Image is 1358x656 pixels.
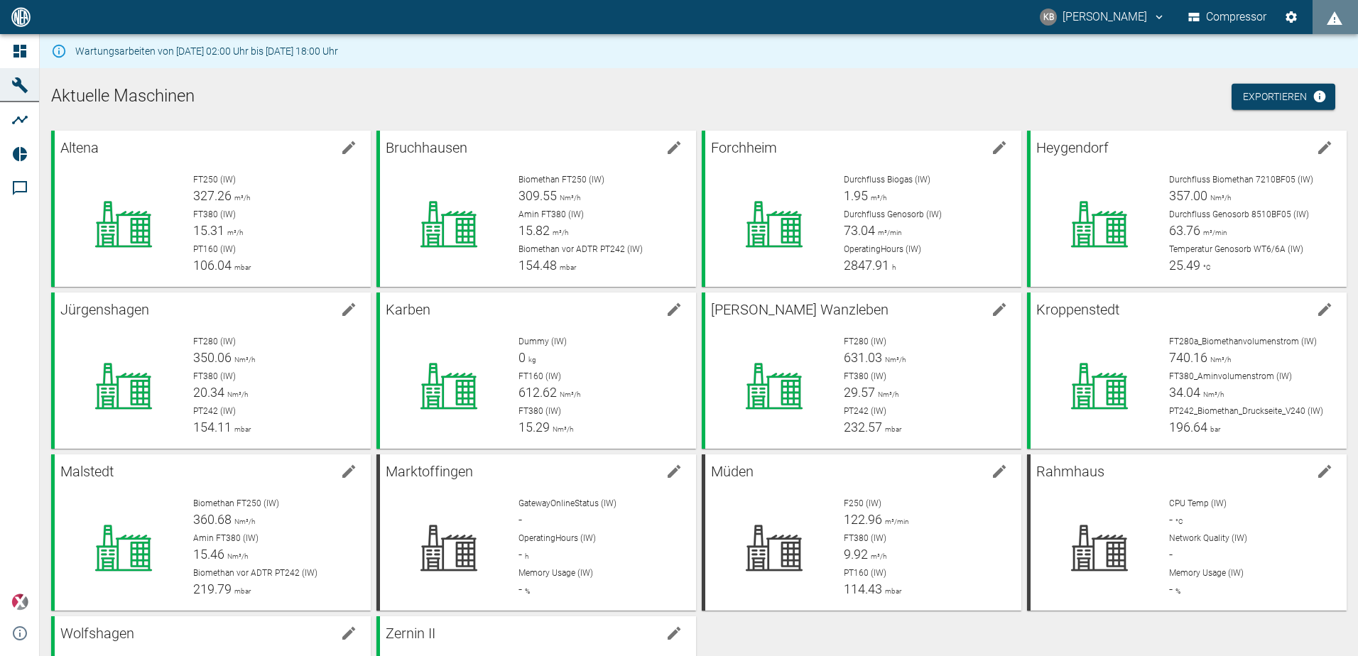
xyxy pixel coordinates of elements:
[660,457,688,486] button: edit machine
[51,131,371,287] a: Altenaedit machineFT250 (IW)327.26m³/hFT380 (IW)15.31m³/hPT160 (IW)106.04mbar
[1027,131,1347,287] a: Heygendorfedit machineDurchfluss Biomethan 7210BF05 (IW)357.00Nm³/hDurchfluss Genosorb 8510BF05 (...
[844,188,868,203] span: 1.95
[1169,337,1317,346] span: FT280a_Biomethanvolumenstrom (IW)
[518,512,522,527] span: -
[1169,244,1303,254] span: Temperatur Genosorb WT6/6A (IW)
[224,229,243,236] span: m³/h
[522,587,530,595] span: %
[1169,350,1207,365] span: 740.16
[335,457,363,486] button: edit machine
[889,263,896,271] span: h
[1169,581,1173,596] span: -
[711,301,889,318] span: [PERSON_NAME] Wanzleben
[518,244,643,254] span: Biomethan vor ADTR PT242 (IW)
[522,552,528,560] span: h
[335,619,363,647] button: edit machine
[1027,293,1347,449] a: Kroppenstedtedit machineFT280a_Biomethanvolumenstrom (IW)740.16Nm³/hFT380_Aminvolumenstrom (IW)34...
[1200,263,1211,271] span: °C
[882,356,906,363] span: Nm³/h
[51,293,371,449] a: Jürgenshagenedit machineFT280 (IW)350.06Nm³/hFT380 (IW)20.34Nm³/hPT242 (IW)154.11mbar
[193,209,236,219] span: FT380 (IW)
[232,356,255,363] span: Nm³/h
[193,547,224,562] span: 15.46
[882,587,901,595] span: mbar
[193,223,224,238] span: 15.31
[882,518,909,525] span: m³/min
[1027,454,1347,611] a: Rahmhausedit machineCPU Temp (IW)-°CNetwork Quality (IW)-Memory Usage (IW)-%
[518,385,557,400] span: 612.62
[875,390,898,398] span: Nm³/h
[844,371,886,381] span: FT380 (IW)
[518,258,557,273] span: 154.48
[60,301,149,318] span: Jürgenshagen
[193,512,232,527] span: 360.68
[193,568,317,578] span: Biomethan vor ADTR PT242 (IW)
[1169,568,1244,578] span: Memory Usage (IW)
[844,568,886,578] span: PT160 (IW)
[1173,518,1183,525] span: °C
[1169,533,1247,543] span: Network Quality (IW)
[985,457,1014,486] button: edit machine
[702,293,1021,449] a: [PERSON_NAME] Wanzlebenedit machineFT280 (IW)631.03Nm³/hFT380 (IW)29.57Nm³/hPT242 (IW)232.57mbar
[386,463,473,480] span: Marktoffingen
[193,385,224,400] span: 20.34
[844,244,921,254] span: OperatingHours (IW)
[1169,547,1173,562] span: -
[518,350,526,365] span: 0
[193,371,236,381] span: FT380 (IW)
[1036,301,1119,318] span: Kroppenstedt
[557,390,580,398] span: Nm³/h
[376,131,696,287] a: Bruchhausenedit machineBiomethan FT250 (IW)309.55Nm³/hAmin FT380 (IW)15.82m³/hBiomethan vor ADTR ...
[193,581,232,596] span: 219.79
[1169,223,1200,238] span: 63.76
[844,223,875,238] span: 73.04
[844,175,930,185] span: Durchfluss Biogas (IW)
[193,258,232,273] span: 106.04
[550,229,568,236] span: m³/h
[1169,498,1227,508] span: CPU Temp (IW)
[844,581,882,596] span: 114.43
[711,463,754,480] span: Müden
[518,223,550,238] span: 15.82
[1169,406,1323,416] span: PT242_Biomethan_Druckseite_V240 (IW)
[518,547,522,562] span: -
[518,581,522,596] span: -
[518,568,593,578] span: Memory Usage (IW)
[711,139,777,156] span: Forchheim
[882,425,901,433] span: mbar
[557,263,576,271] span: mbar
[660,133,688,162] button: edit machine
[193,350,232,365] span: 350.06
[224,390,248,398] span: Nm³/h
[193,533,259,543] span: Amin FT380 (IW)
[660,295,688,324] button: edit machine
[1169,371,1292,381] span: FT380_Aminvolumenstrom (IW)
[1207,356,1231,363] span: Nm³/h
[1310,133,1339,162] button: edit machine
[386,301,430,318] span: Karben
[518,533,596,543] span: OperatingHours (IW)
[51,454,371,611] a: Malstedtedit machineBiomethan FT250 (IW)360.68Nm³/hAmin FT380 (IW)15.46Nm³/hBiomethan vor ADTR PT...
[526,356,536,363] span: kg
[518,420,550,434] span: 15.29
[518,175,604,185] span: Biomethan FT250 (IW)
[868,194,886,202] span: m³/h
[844,533,886,543] span: FT380 (IW)
[518,371,561,381] span: FT160 (IW)
[193,188,232,203] span: 327.26
[75,38,338,64] div: Wartungsarbeiten von [DATE] 02:00 Uhr bis [DATE] 18:00 Uhr
[1038,4,1168,30] button: kevin.bittner@arcanum-energy.de
[232,263,251,271] span: mbar
[985,295,1014,324] button: edit machine
[702,131,1021,287] a: Forchheimedit machineDurchfluss Biogas (IW)1.95m³/hDurchfluss Genosorb (IW)73.04m³/minOperatingHo...
[844,258,889,273] span: 2847.91
[193,498,279,508] span: Biomethan FT250 (IW)
[1207,425,1220,433] span: bar
[660,619,688,647] button: edit machine
[193,175,236,185] span: FT250 (IW)
[844,498,881,508] span: F250 (IW)
[1310,457,1339,486] button: edit machine
[1232,84,1335,110] a: Exportieren
[1040,9,1057,26] div: KB
[518,209,584,219] span: Amin FT380 (IW)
